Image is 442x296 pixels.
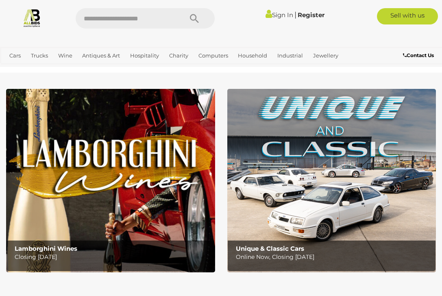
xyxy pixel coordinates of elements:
a: Sign In [266,11,293,19]
a: Cars [6,49,24,62]
p: Online Now, Closing [DATE] [236,252,431,262]
p: Closing [DATE] [15,252,210,262]
img: Lamborghini Wines [6,89,215,272]
img: Unique & Classic Cars [227,89,436,272]
a: Trucks [28,49,51,62]
a: [GEOGRAPHIC_DATA] [59,62,123,76]
button: Search [174,8,215,29]
a: Office [6,62,28,76]
b: Lamborghini Wines [15,245,77,252]
a: Charity [166,49,192,62]
a: Industrial [274,49,306,62]
a: Household [235,49,270,62]
a: Sell with us [377,8,438,24]
a: Wine [55,49,76,62]
a: Hospitality [127,49,162,62]
b: Unique & Classic Cars [236,245,304,252]
a: Register [298,11,324,19]
a: Sports [32,62,55,76]
span: | [294,10,296,19]
b: Contact Us [403,52,434,58]
a: Unique & Classic Cars Unique & Classic Cars Online Now, Closing [DATE] [227,89,436,272]
a: Contact Us [403,51,436,60]
a: Antiques & Art [79,49,123,62]
a: Jewellery [310,49,342,62]
a: Computers [195,49,231,62]
a: Lamborghini Wines Lamborghini Wines Closing [DATE] [6,89,215,272]
img: Allbids.com.au [22,8,41,27]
